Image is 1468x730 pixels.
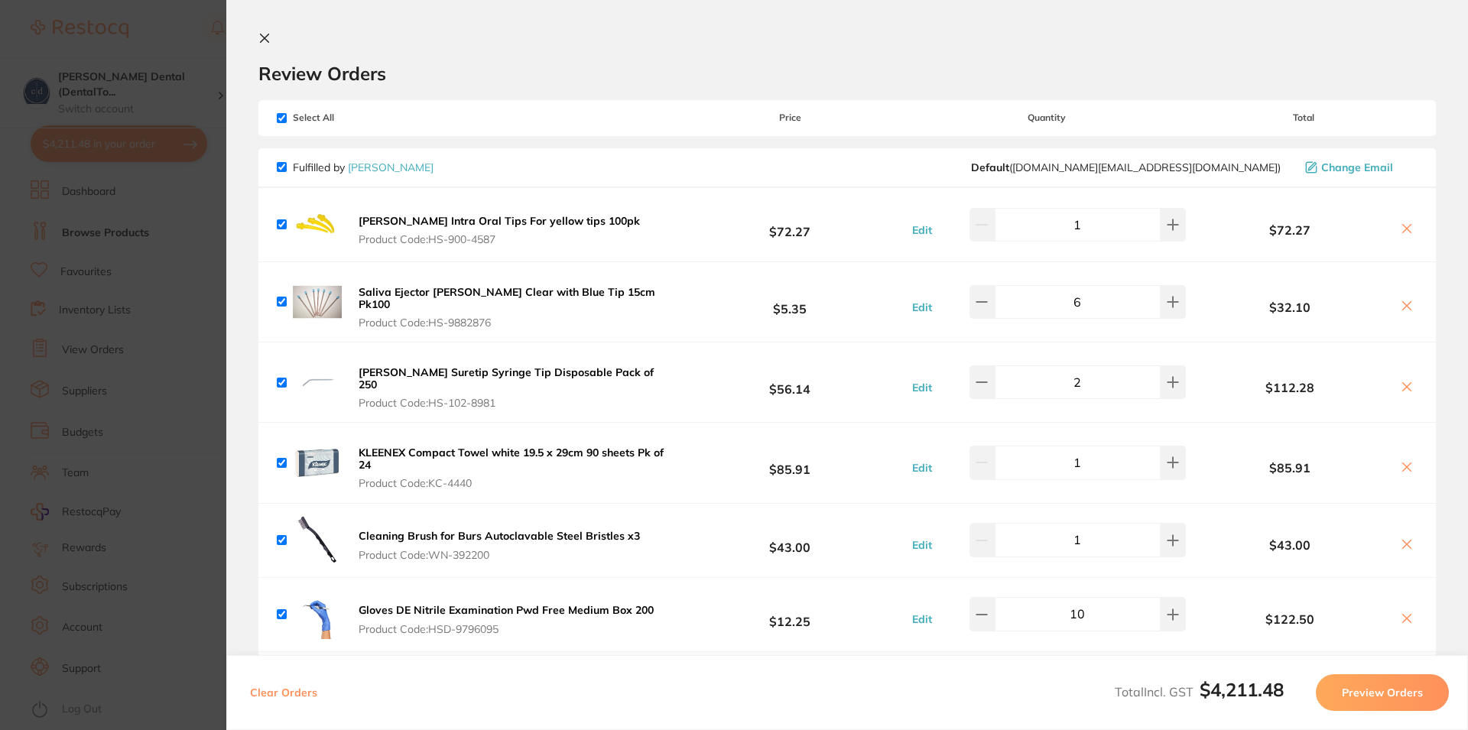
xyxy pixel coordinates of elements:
b: KLEENEX Compact Towel white 19.5 x 29cm 90 sheets Pk of 24 [359,446,664,472]
button: Edit [908,300,937,314]
b: Default [971,161,1009,174]
img: a3Rqb2s2bA [293,516,342,565]
b: $56.14 [676,368,904,397]
button: Cleaning Brush for Burs Autoclavable Steel Bristles x3 Product Code:WN-392200 [354,529,645,561]
button: Change Email [1301,161,1418,174]
span: Total Incl. GST [1115,684,1284,699]
p: Fulfilled by [293,161,434,174]
a: [PERSON_NAME] [348,161,434,174]
span: customer.care@henryschein.com.au [971,161,1281,174]
span: Product Code: HS-102-8981 [359,397,671,409]
img: Mmp0eHQyZw [293,438,342,487]
b: $85.91 [676,449,904,477]
span: Change Email [1321,161,1393,174]
b: $72.27 [676,210,904,238]
span: Select All [277,112,430,123]
span: Quantity [905,112,1190,123]
span: Product Code: HSD-9796095 [359,623,654,635]
b: [PERSON_NAME] Suretip Syringe Tip Disposable Pack of 250 [359,365,654,391]
b: $43.00 [676,526,904,554]
b: [PERSON_NAME] Intra Oral Tips For yellow tips 100pk [359,214,640,228]
button: Edit [908,538,937,552]
button: Gloves DE Nitrile Examination Pwd Free Medium Box 200 Product Code:HSD-9796095 [354,603,658,635]
img: aWFyZ3U1MA [293,200,342,249]
span: Product Code: HS-9882876 [359,316,671,329]
span: Total [1190,112,1418,123]
b: $72.27 [1190,223,1390,237]
img: emRoZDFqeQ [293,277,342,326]
span: Product Code: KC-4440 [359,477,671,489]
button: Saliva Ejector [PERSON_NAME] Clear with Blue Tip 15cm Pk100 Product Code:HS-9882876 [354,285,676,329]
button: [PERSON_NAME] Suretip Syringe Tip Disposable Pack of 250 Product Code:HS-102-8981 [354,365,676,410]
img: ZXVzdDUwbg [293,358,342,407]
button: Edit [908,223,937,237]
b: $4,211.48 [1200,678,1284,701]
button: Preview Orders [1316,674,1449,711]
b: $43.00 [1190,538,1390,552]
b: $122.50 [1190,612,1390,626]
button: KLEENEX Compact Towel white 19.5 x 29cm 90 sheets Pk of 24 Product Code:KC-4440 [354,446,676,490]
button: [PERSON_NAME] Intra Oral Tips For yellow tips 100pk Product Code:HS-900-4587 [354,214,645,246]
b: $85.91 [1190,461,1390,475]
b: $32.10 [1190,300,1390,314]
b: Cleaning Brush for Burs Autoclavable Steel Bristles x3 [359,529,640,543]
h2: Review Orders [258,62,1436,85]
button: Edit [908,612,937,626]
b: $12.25 [676,600,904,628]
b: Gloves DE Nitrile Examination Pwd Free Medium Box 200 [359,603,654,617]
span: Product Code: WN-392200 [359,549,640,561]
span: Product Code: HS-900-4587 [359,233,640,245]
b: $112.28 [1190,381,1390,394]
b: Saliva Ejector [PERSON_NAME] Clear with Blue Tip 15cm Pk100 [359,285,655,311]
span: Price [676,112,904,123]
b: $5.35 [676,287,904,316]
img: bjg0Y2R1aA [293,590,342,639]
button: Edit [908,381,937,394]
button: Clear Orders [245,674,322,711]
button: Edit [908,461,937,475]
